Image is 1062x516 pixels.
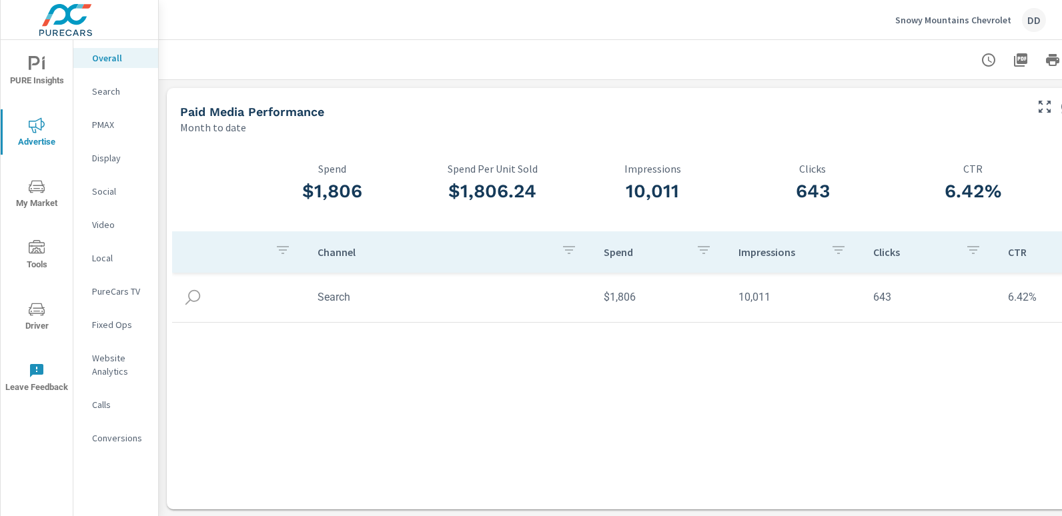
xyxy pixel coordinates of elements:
[92,285,147,298] p: PureCars TV
[92,431,147,445] p: Conversions
[1,40,73,408] div: nav menu
[1007,47,1034,73] button: "Export Report to PDF"
[732,163,893,175] p: Clicks
[92,318,147,331] p: Fixed Ops
[92,218,147,231] p: Video
[73,348,158,381] div: Website Analytics
[73,395,158,415] div: Calls
[863,280,997,314] td: 643
[73,48,158,68] div: Overall
[5,363,69,395] span: Leave Feedback
[604,245,685,259] p: Spend
[572,163,732,175] p: Impressions
[593,280,728,314] td: $1,806
[252,180,412,203] h3: $1,806
[318,245,550,259] p: Channel
[873,245,955,259] p: Clicks
[5,179,69,211] span: My Market
[92,251,147,265] p: Local
[728,280,863,314] td: 10,011
[738,245,820,259] p: Impressions
[412,180,572,203] h3: $1,806.24
[92,151,147,165] p: Display
[73,248,158,268] div: Local
[73,315,158,335] div: Fixed Ops
[73,281,158,301] div: PureCars TV
[893,180,1053,203] h3: 6.42%
[92,51,147,65] p: Overall
[73,115,158,135] div: PMAX
[73,215,158,235] div: Video
[73,148,158,168] div: Display
[1034,96,1055,117] button: Make Fullscreen
[73,181,158,201] div: Social
[5,240,69,273] span: Tools
[412,163,572,175] p: Spend Per Unit Sold
[180,119,246,135] p: Month to date
[183,287,203,307] img: icon-search.svg
[5,301,69,334] span: Driver
[92,85,147,98] p: Search
[92,118,147,131] p: PMAX
[180,105,324,119] h5: Paid Media Performance
[572,180,732,203] h3: 10,011
[5,117,69,150] span: Advertise
[1022,8,1046,32] div: DD
[732,180,893,203] h3: 643
[92,398,147,411] p: Calls
[73,81,158,101] div: Search
[307,280,593,314] td: Search
[895,14,1011,26] p: Snowy Mountains Chevrolet
[92,185,147,198] p: Social
[893,163,1053,175] p: CTR
[5,56,69,89] span: PURE Insights
[92,351,147,378] p: Website Analytics
[252,163,412,175] p: Spend
[73,428,158,448] div: Conversions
